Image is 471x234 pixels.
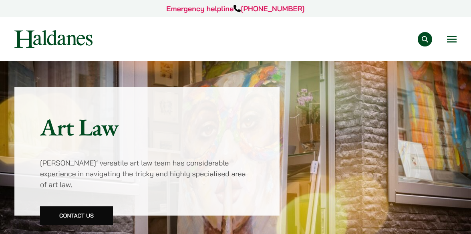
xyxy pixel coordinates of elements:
button: Open menu [447,36,457,42]
p: [PERSON_NAME]’ versatile art law team has considerable experience in navigating the tricky and hi... [40,157,254,190]
button: Search [418,32,432,46]
img: Logo of Haldanes [14,30,93,48]
h1: Art Law [40,113,254,141]
a: Contact Us [40,206,113,225]
a: Emergency helpline[PHONE_NUMBER] [166,4,304,13]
